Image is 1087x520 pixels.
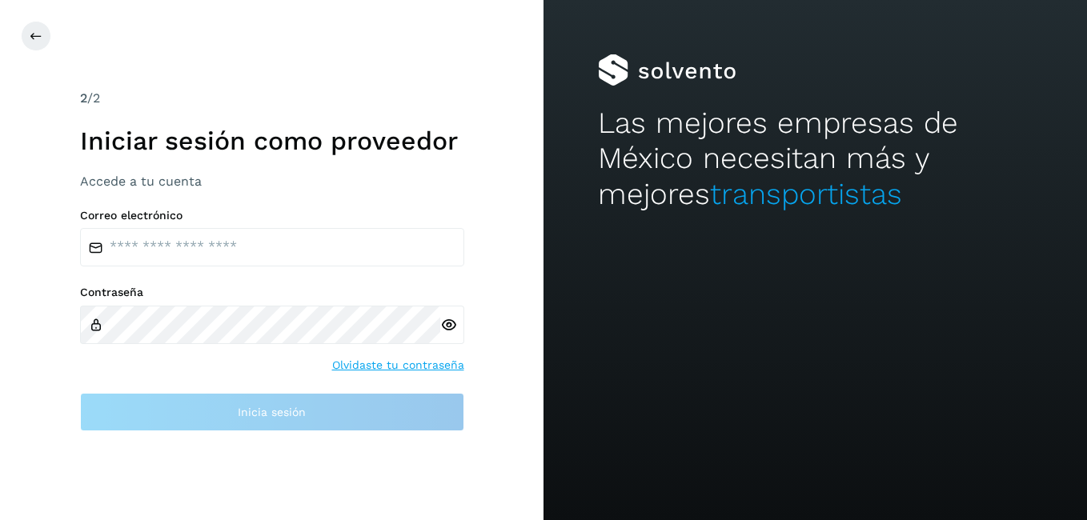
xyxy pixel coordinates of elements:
[710,177,902,211] span: transportistas
[598,106,1033,212] h2: Las mejores empresas de México necesitan más y mejores
[80,393,464,431] button: Inicia sesión
[80,126,464,156] h1: Iniciar sesión como proveedor
[238,406,306,418] span: Inicia sesión
[80,174,464,189] h3: Accede a tu cuenta
[80,90,87,106] span: 2
[332,357,464,374] a: Olvidaste tu contraseña
[80,209,464,222] label: Correo electrónico
[80,89,464,108] div: /2
[80,286,464,299] label: Contraseña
